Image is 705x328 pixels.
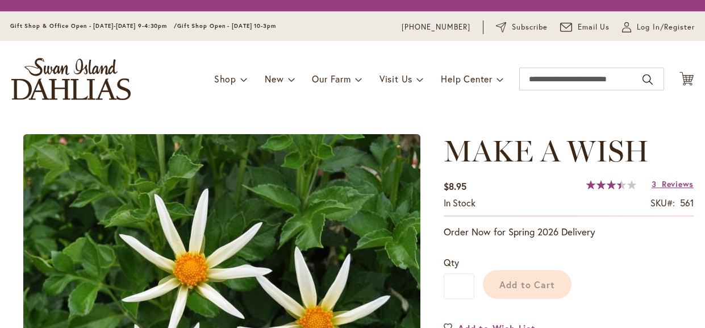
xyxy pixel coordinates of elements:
div: Availability [444,197,475,210]
strong: SKU [650,197,675,209]
span: In stock [444,197,475,209]
span: Help Center [441,73,493,85]
span: MAKE A WISH [444,133,649,169]
span: 3 [652,178,657,189]
span: Visit Us [379,73,412,85]
span: Reviews [662,178,694,189]
a: Email Us [560,22,610,33]
span: Log In/Register [637,22,695,33]
span: $8.95 [444,180,466,192]
a: 3 Reviews [652,178,694,189]
a: store logo [11,58,131,100]
p: Order Now for Spring 2026 Delivery [444,225,694,239]
span: Gift Shop & Office Open - [DATE]-[DATE] 9-4:30pm / [10,22,177,30]
div: 561 [680,197,694,210]
a: Log In/Register [622,22,695,33]
span: New [265,73,283,85]
span: Email Us [578,22,610,33]
button: Search [643,70,653,89]
span: Qty [444,256,459,268]
div: 69% [586,180,636,189]
span: Shop [214,73,236,85]
span: Our Farm [312,73,351,85]
span: Gift Shop Open - [DATE] 10-3pm [177,22,276,30]
a: Subscribe [496,22,548,33]
span: Subscribe [512,22,548,33]
a: [PHONE_NUMBER] [402,22,470,33]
